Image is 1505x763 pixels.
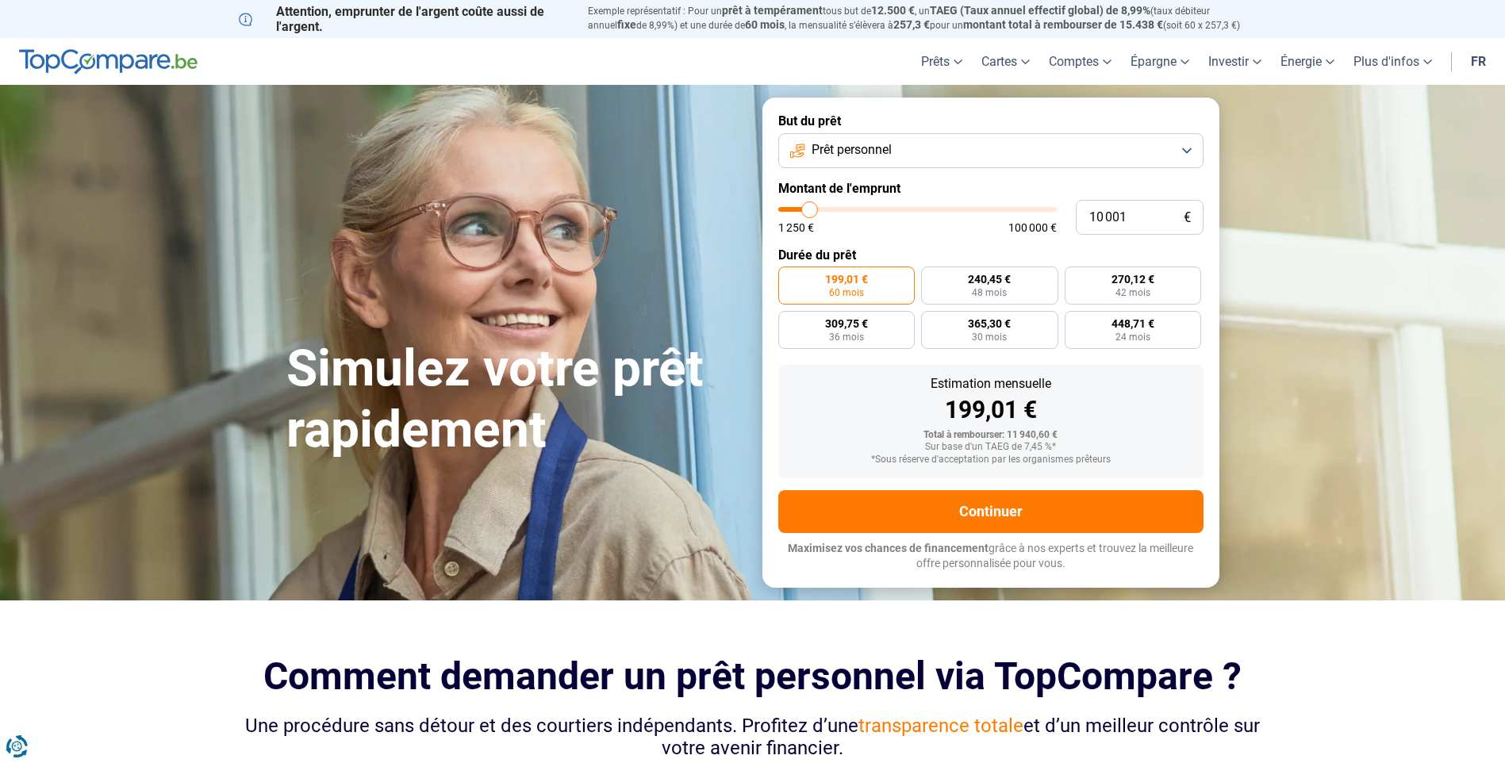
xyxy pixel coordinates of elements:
span: 60 mois [829,288,864,297]
p: Exemple représentatif : Pour un tous but de , un (taux débiteur annuel de 8,99%) et une durée de ... [588,4,1267,33]
span: 365,30 € [968,318,1011,329]
label: Montant de l'emprunt [778,181,1204,196]
h2: Comment demander un prêt personnel via TopCompare ? [239,654,1267,698]
span: 270,12 € [1111,274,1154,285]
span: Prêt personnel [812,141,892,159]
span: 12.500 € [871,4,915,17]
div: Une procédure sans détour et des courtiers indépendants. Profitez d’une et d’un meilleur contrôle... [239,715,1267,761]
h1: Simulez votre prêt rapidement [286,339,743,461]
a: fr [1461,38,1495,85]
a: Énergie [1271,38,1344,85]
div: Sur base d'un TAEG de 7,45 %* [791,442,1191,453]
button: Prêt personnel [778,133,1204,168]
span: 199,01 € [825,274,868,285]
span: 309,75 € [825,318,868,329]
span: Maximisez vos chances de financement [788,542,989,554]
a: Investir [1199,38,1271,85]
span: 60 mois [745,18,785,31]
span: 100 000 € [1008,222,1057,233]
span: 48 mois [972,288,1007,297]
label: But du prêt [778,113,1204,128]
a: Épargne [1121,38,1199,85]
a: Cartes [972,38,1039,85]
a: Plus d'infos [1344,38,1442,85]
span: 240,45 € [968,274,1011,285]
p: Attention, emprunter de l'argent coûte aussi de l'argent. [239,4,569,34]
span: fixe [617,18,636,31]
p: grâce à nos experts et trouvez la meilleure offre personnalisée pour vous. [778,541,1204,572]
span: 257,3 € [893,18,930,31]
span: 24 mois [1115,332,1150,342]
span: 1 250 € [778,222,814,233]
span: € [1184,211,1191,224]
label: Durée du prêt [778,247,1204,263]
span: 448,71 € [1111,318,1154,329]
span: 36 mois [829,332,864,342]
div: *Sous réserve d'acceptation par les organismes prêteurs [791,454,1191,466]
div: Estimation mensuelle [791,378,1191,390]
img: TopCompare [19,49,198,75]
div: 199,01 € [791,398,1191,422]
a: Prêts [912,38,972,85]
span: transparence totale [858,715,1023,737]
span: montant total à rembourser de 15.438 € [963,18,1163,31]
button: Continuer [778,490,1204,533]
span: 30 mois [972,332,1007,342]
span: 42 mois [1115,288,1150,297]
div: Total à rembourser: 11 940,60 € [791,430,1191,441]
a: Comptes [1039,38,1121,85]
span: TAEG (Taux annuel effectif global) de 8,99% [930,4,1150,17]
span: prêt à tempérament [722,4,823,17]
